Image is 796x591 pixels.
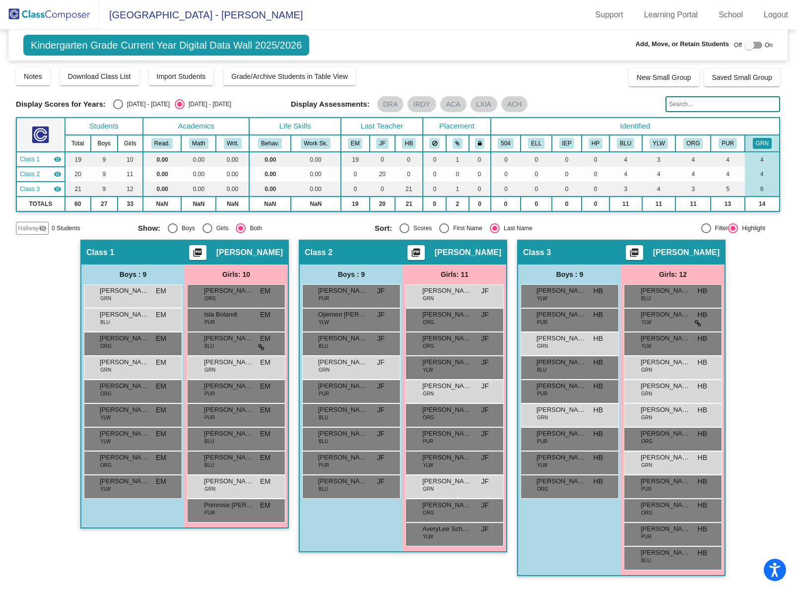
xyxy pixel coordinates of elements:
[469,197,491,211] td: 0
[258,138,282,149] button: Behav.
[204,333,254,343] span: [PERSON_NAME]
[65,135,91,152] th: Total
[446,197,468,211] td: 2
[629,68,699,86] button: New Small Group
[113,99,231,109] mat-radio-group: Select an option
[377,381,385,392] span: JF
[192,248,203,262] mat-icon: picture_as_pdf
[319,390,329,397] span: PUR
[481,310,489,320] span: JF
[582,135,609,152] th: Health Plan
[216,152,249,167] td: 0.00
[16,152,65,167] td: Erin McEnery - No Class Name
[223,67,356,85] button: Grade/Archive Students in Table View
[216,182,249,197] td: 0.00
[100,390,112,397] span: ORG
[653,248,720,258] span: [PERSON_NAME]
[500,224,532,233] div: Last Name
[249,167,291,182] td: 0.00
[341,197,370,211] td: 19
[54,170,62,178] mat-icon: visibility
[260,333,270,344] span: EM
[423,182,446,197] td: 0
[395,167,423,182] td: 0
[423,135,446,152] th: Keep away students
[594,286,603,296] span: HB
[143,182,182,197] td: 0.00
[318,357,368,367] span: [PERSON_NAME]
[536,381,586,391] span: [PERSON_NAME]
[395,152,423,167] td: 0
[642,197,676,211] td: 11
[446,135,468,152] th: Keep with students
[481,381,489,392] span: JF
[481,357,489,368] span: JF
[204,357,254,367] span: [PERSON_NAME]
[216,197,249,211] td: NaN
[712,73,772,81] span: Saved Small Group
[24,72,42,80] span: Notes
[318,286,368,296] span: [PERSON_NAME] [PERSON_NAME]
[123,100,170,109] div: [DATE] - [DATE]
[536,286,586,296] span: [PERSON_NAME]
[642,167,676,182] td: 4
[189,245,206,260] button: Print Students Details
[81,264,185,284] div: Boys : 9
[407,245,425,260] button: Print Students Details
[469,182,491,197] td: 0
[91,167,118,182] td: 9
[423,295,434,302] span: GRN
[185,264,288,284] div: Girls: 10
[204,310,254,320] span: Isla Bolandi
[54,185,62,193] mat-icon: visibility
[594,381,603,392] span: HB
[440,96,466,112] mat-chip: ACA
[318,310,368,320] span: Ojiemen [PERSON_NAME]
[711,135,744,152] th: Purple Team
[498,138,514,149] button: 504
[23,35,309,56] span: Kindergarten Grade Current Year Digital Data Wall 2025/2026
[628,248,640,262] mat-icon: picture_as_pdf
[698,286,707,296] span: HB
[711,197,744,211] td: 13
[641,342,652,350] span: YLW
[536,310,586,320] span: [PERSON_NAME]
[641,390,652,397] span: GRN
[423,319,434,326] span: ORG
[65,118,143,135] th: Students
[246,224,262,233] div: Both
[118,135,143,152] th: Girls
[536,333,586,343] span: [PERSON_NAME]
[609,182,642,197] td: 3
[521,167,552,182] td: 0
[100,286,149,296] span: [PERSON_NAME]
[609,167,642,182] td: 4
[204,342,214,350] span: BLU
[143,118,250,135] th: Academics
[375,223,604,233] mat-radio-group: Select an option
[745,182,780,197] td: 6
[118,182,143,197] td: 12
[181,182,216,197] td: 0.00
[588,7,631,23] a: Support
[523,248,551,258] span: Class 3
[594,310,603,320] span: HB
[559,138,575,149] button: IEP
[734,41,742,50] span: Off
[156,357,166,368] span: EM
[149,67,214,85] button: Import Students
[370,167,396,182] td: 20
[204,295,216,302] span: ORG
[537,366,546,374] span: BLU
[118,197,143,211] td: 33
[16,167,65,182] td: Jennie Fink - No Class Name
[537,295,547,302] span: YLW
[18,224,39,233] span: Hallway
[469,152,491,167] td: 0
[675,152,711,167] td: 4
[143,167,182,182] td: 0.00
[552,197,582,211] td: 0
[341,135,370,152] th: Erin McEnery
[745,197,780,211] td: 14
[100,381,149,391] span: [PERSON_NAME]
